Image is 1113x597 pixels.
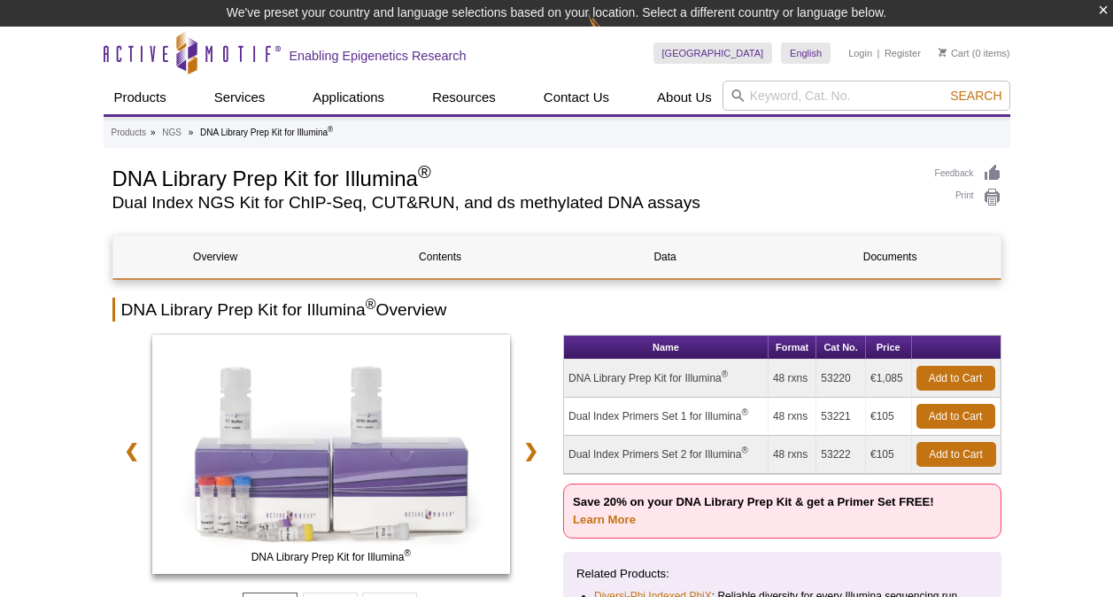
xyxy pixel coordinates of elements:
a: Feedback [935,164,1001,183]
td: €105 [866,436,912,474]
img: Change Here [588,13,635,55]
li: » [189,128,194,137]
td: 53220 [816,360,866,398]
th: Format [769,336,816,360]
a: Documents [788,236,993,278]
span: Search [950,89,1001,103]
a: Data [563,236,768,278]
a: Add to Cart [916,442,996,467]
th: Cat No. [816,336,866,360]
span: DNA Library Prep Kit for Illumina [156,548,506,566]
li: | [877,43,880,64]
a: Add to Cart [916,366,995,391]
img: Your Cart [939,48,947,57]
h2: Dual Index NGS Kit for ChIP-Seq, CUT&RUN, and ds methylated DNA assays [112,195,917,211]
a: [GEOGRAPHIC_DATA] [653,43,773,64]
a: Products [104,81,177,114]
a: English [781,43,831,64]
p: Related Products: [576,565,988,583]
td: DNA Library Prep Kit for Illumina [564,360,769,398]
td: 53222 [816,436,866,474]
h2: DNA Library Prep Kit for Illumina Overview [112,298,1001,322]
input: Keyword, Cat. No. [723,81,1010,111]
td: €105 [866,398,912,436]
h2: Enabling Epigenetics Research [290,48,467,64]
a: Resources [421,81,506,114]
a: Contents [338,236,543,278]
a: Learn More [573,513,636,526]
a: About Us [646,81,723,114]
a: Contact Us [533,81,620,114]
a: Print [935,188,1001,207]
td: 53221 [816,398,866,436]
sup: ® [366,297,376,312]
li: (0 items) [939,43,1010,64]
a: Products [112,125,146,141]
sup: ® [741,446,747,455]
td: 48 rxns [769,436,816,474]
a: Applications [302,81,395,114]
li: » [151,128,156,137]
sup: ® [418,162,431,182]
a: ❮ [112,430,151,471]
sup: ® [328,125,333,134]
a: Overview [113,236,318,278]
a: ❯ [512,430,550,471]
a: Add to Cart [916,404,995,429]
h1: DNA Library Prep Kit for Illumina [112,164,917,190]
sup: ® [741,407,747,417]
sup: ® [404,548,410,558]
sup: ® [722,369,728,379]
td: 48 rxns [769,398,816,436]
a: Register [885,47,921,59]
li: DNA Library Prep Kit for Illumina [200,128,333,137]
td: Dual Index Primers Set 1 for Illumina [564,398,769,436]
a: Services [204,81,276,114]
a: Login [848,47,872,59]
td: €1,085 [866,360,912,398]
a: DNA Library Prep Kit for Illumina [152,335,511,579]
img: DNA Library Prep Kit for Illumina [152,335,511,574]
a: NGS [162,125,182,141]
a: Cart [939,47,970,59]
td: Dual Index Primers Set 2 for Illumina [564,436,769,474]
td: 48 rxns [769,360,816,398]
th: Name [564,336,769,360]
strong: Save 20% on your DNA Library Prep Kit & get a Primer Set FREE! [573,495,934,526]
th: Price [866,336,912,360]
button: Search [945,88,1007,104]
